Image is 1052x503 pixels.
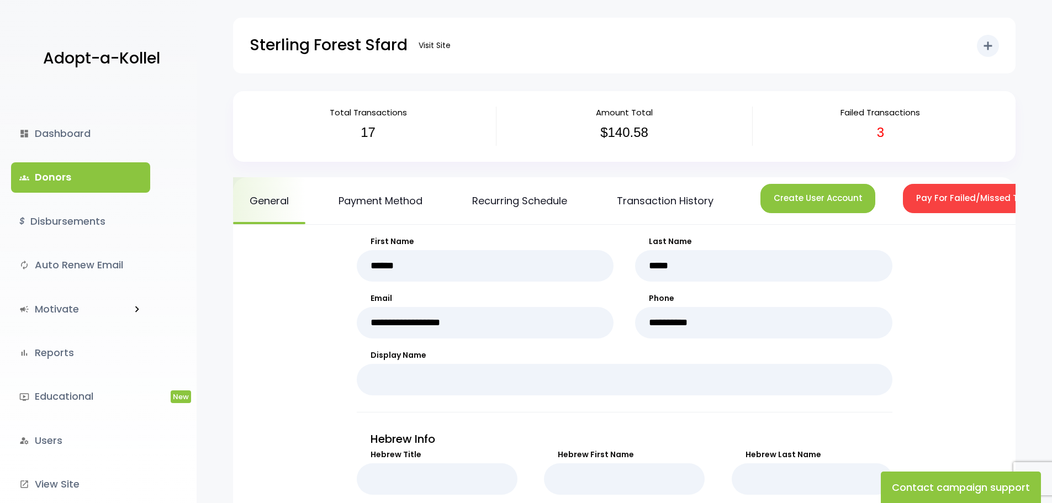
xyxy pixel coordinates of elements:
a: Payment Method [322,177,439,224]
h3: 3 [761,125,1000,141]
i: keyboard_arrow_right [131,303,143,315]
i: dashboard [19,129,29,139]
i: bar_chart [19,348,29,358]
i: campaign [19,304,29,314]
button: Create User Account [760,184,875,213]
a: dashboardDashboard [11,119,150,149]
span: Total Transactions [330,107,407,118]
label: Hebrew Last Name [732,449,892,460]
a: Visit Site [413,35,456,56]
a: Recurring Schedule [456,177,584,224]
i: autorenew [19,260,29,270]
i: ondemand_video [19,392,29,402]
i: manage_accounts [19,436,29,446]
h3: 17 [249,125,488,141]
label: Email [357,293,614,304]
i: add [981,39,995,52]
label: First Name [357,236,614,247]
p: Hebrew Info [357,429,892,449]
button: Contact campaign support [881,472,1041,503]
a: General [233,177,305,224]
a: groupsDonors [11,162,150,192]
label: Hebrew First Name [544,449,705,460]
label: Phone [635,293,892,304]
a: Adopt-a-Kollel [38,32,160,86]
label: Display Name [357,350,892,361]
h3: $140.58 [505,125,744,141]
span: Amount Total [596,107,653,118]
a: bar_chartReports [11,338,150,368]
a: $Disbursements [11,207,150,236]
a: manage_accountsUsers [11,426,150,456]
i: $ [19,214,25,230]
a: Transaction History [600,177,730,224]
span: groups [19,173,29,183]
label: Last Name [635,236,892,247]
a: autorenewAuto Renew Email [11,250,150,280]
p: Sterling Forest Sfard [250,31,408,59]
span: New [171,390,191,403]
button: add [977,35,999,57]
i: launch [19,479,29,489]
span: Failed Transactions [840,107,920,118]
label: Hebrew Title [357,449,517,460]
a: ondemand_videoEducationalNew [11,382,150,411]
a: campaignMotivate [11,294,124,324]
a: launchView Site [11,469,150,499]
p: Adopt-a-Kollel [43,45,160,72]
